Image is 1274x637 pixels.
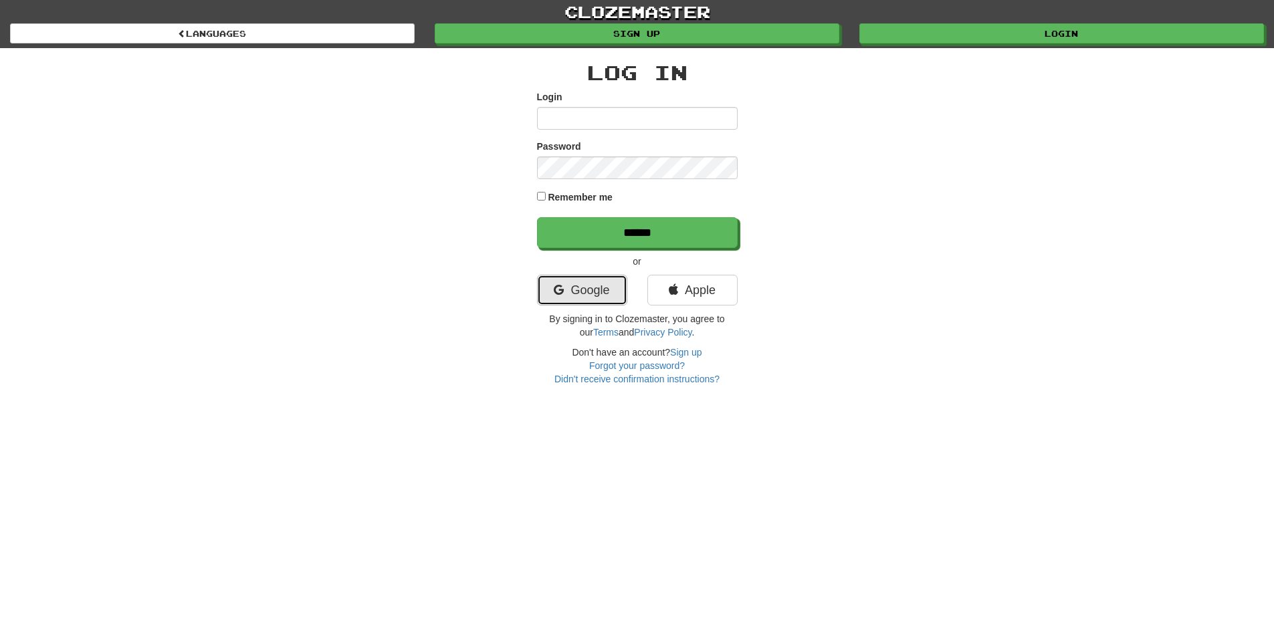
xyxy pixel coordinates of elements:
a: Google [537,275,627,305]
h2: Log In [537,61,738,84]
a: Forgot your password? [589,360,685,371]
a: Terms [593,327,619,338]
a: Languages [10,23,415,43]
p: or [537,255,738,268]
label: Password [537,140,581,153]
a: Didn't receive confirmation instructions? [554,374,720,384]
label: Login [537,90,562,104]
p: By signing in to Clozemaster, you agree to our and . [537,312,738,339]
a: Privacy Policy [634,327,692,338]
a: Sign up [670,347,702,358]
a: Sign up [435,23,839,43]
a: Apple [647,275,738,305]
div: Don't have an account? [537,346,738,386]
label: Remember me [548,190,613,204]
a: Login [859,23,1264,43]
